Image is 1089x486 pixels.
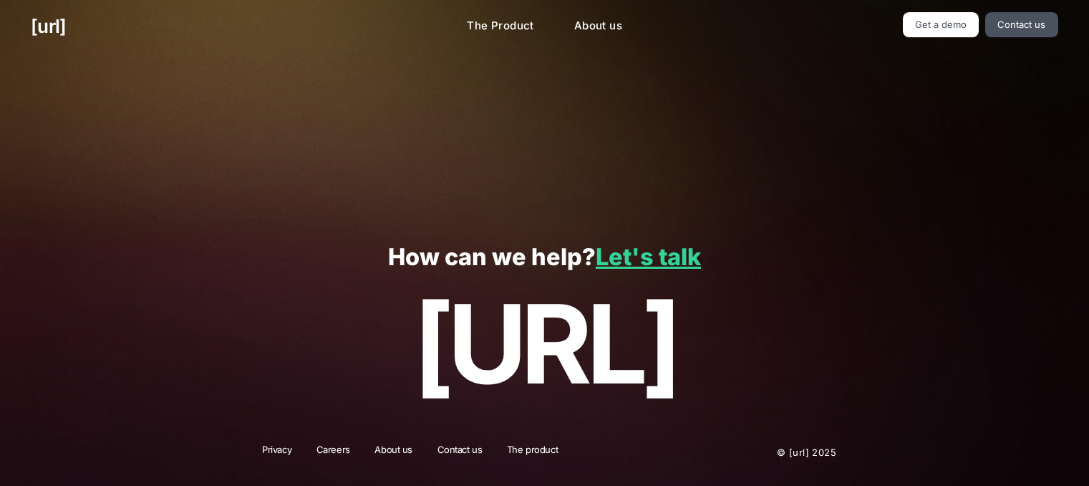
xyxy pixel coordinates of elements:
a: About us [365,443,422,462]
a: Privacy [253,443,301,462]
a: Contact us [428,443,492,462]
a: Contact us [985,12,1058,37]
a: The Product [455,12,546,40]
a: Get a demo [903,12,979,37]
p: © [URL] 2025 [690,443,836,462]
a: [URL] [31,12,66,40]
a: Let's talk [596,243,701,271]
a: Careers [307,443,359,462]
a: The product [498,443,567,462]
p: How can we help? [31,244,1057,271]
a: About us [563,12,634,40]
p: [URL] [31,283,1057,406]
